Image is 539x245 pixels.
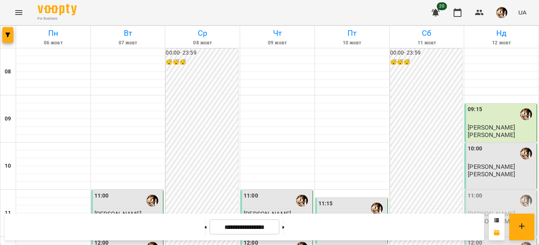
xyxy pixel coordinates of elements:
[390,49,463,57] h6: 00:00 - 23:59
[166,39,239,47] h6: 08 жовт
[520,195,532,207] img: Сергій ВЛАСОВИЧ
[166,58,238,67] h6: 😴😴😴
[241,39,313,47] h6: 09 жовт
[166,27,239,39] h6: Ср
[465,39,537,47] h6: 12 жовт
[38,4,77,15] img: Voopty Logo
[166,49,238,57] h6: 00:00 - 23:59
[468,192,482,200] label: 11:00
[468,132,515,138] p: [PERSON_NAME]
[5,115,11,123] h6: 09
[94,192,109,200] label: 11:00
[92,27,164,39] h6: Вт
[5,162,11,170] h6: 10
[92,39,164,47] h6: 07 жовт
[468,105,482,114] label: 09:15
[318,199,333,208] label: 11:15
[468,144,482,153] label: 10:00
[147,195,158,207] img: Сергій ВЛАСОВИЧ
[391,27,463,39] h6: Сб
[316,27,388,39] h6: Пт
[518,8,526,16] span: UA
[5,68,11,76] h6: 08
[38,16,77,21] span: For Business
[496,7,507,18] img: 0162ea527a5616b79ea1cf03ccdd73a5.jpg
[465,27,537,39] h6: Нд
[9,3,28,22] button: Menu
[515,5,530,20] button: UA
[371,203,383,214] img: Сергій ВЛАСОВИЧ
[391,39,463,47] h6: 11 жовт
[241,27,313,39] h6: Чт
[390,58,463,67] h6: 😴😴😴
[468,163,515,170] span: [PERSON_NAME]
[296,195,308,207] img: Сергій ВЛАСОВИЧ
[17,39,89,47] h6: 06 жовт
[17,27,89,39] h6: Пн
[437,2,447,10] span: 20
[244,192,258,200] label: 11:00
[520,108,532,120] img: Сергій ВЛАСОВИЧ
[468,124,515,131] span: [PERSON_NAME]
[520,148,532,159] img: Сергій ВЛАСОВИЧ
[468,171,515,177] p: [PERSON_NAME]
[316,39,388,47] h6: 10 жовт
